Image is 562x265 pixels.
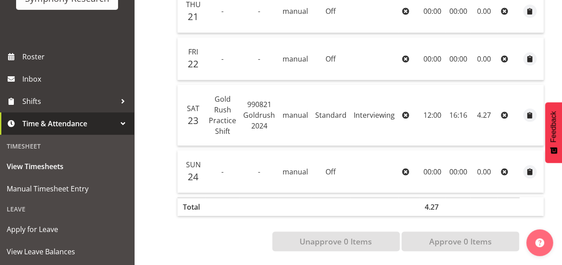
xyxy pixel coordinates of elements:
span: 22 [188,58,199,70]
span: manual [282,54,308,64]
td: 00:00 [445,150,470,193]
td: 00:00 [419,150,446,193]
span: Interviewing [354,110,395,120]
td: Standard [312,85,350,146]
th: Total [177,197,205,216]
span: Manual Timesheet Entry [7,182,127,195]
span: Time & Attendance [22,117,116,130]
span: Apply for Leave [7,223,127,236]
td: 0.00 [470,37,497,80]
td: 4.27 [470,85,497,146]
div: Timesheet [2,137,132,155]
td: Off [312,150,350,193]
img: help-xxl-2.png [535,238,544,247]
button: Approve 0 Items [401,232,519,251]
span: View Leave Balances [7,245,127,258]
span: manual [282,6,308,16]
a: Manual Timesheet Entry [2,178,132,200]
span: 21 [188,10,199,23]
td: 16:16 [445,85,470,146]
span: 24 [188,170,199,183]
span: 23 [188,114,199,127]
button: Unapprove 0 Items [272,232,400,251]
span: Shifts [22,95,116,108]
span: Approve 0 Items [429,236,491,247]
span: - [258,54,260,64]
th: 4.27 [419,197,446,216]
span: Inbox [22,72,130,86]
span: - [221,167,224,177]
span: - [258,167,260,177]
span: 990821 Goldrush 2024 [243,99,275,131]
span: - [221,6,224,16]
span: Sun [186,160,201,170]
span: manual [282,110,308,120]
td: 00:00 [445,37,470,80]
span: manual [282,167,308,177]
a: View Timesheets [2,155,132,178]
span: Sat [187,104,199,113]
td: Off [312,37,350,80]
button: Feedback - Show survey [545,102,562,163]
span: Roster [22,50,130,63]
td: 00:00 [419,37,446,80]
span: View Timesheets [7,160,127,173]
td: 12:00 [419,85,446,146]
a: View Leave Balances [2,240,132,263]
div: Leave [2,200,132,218]
span: - [258,6,260,16]
span: - [221,54,224,64]
td: 0.00 [470,150,497,193]
span: Fri [188,47,198,57]
span: Gold Rush Practice Shift [209,94,236,136]
a: Apply for Leave [2,218,132,240]
span: Feedback [549,111,558,142]
span: Unapprove 0 Items [300,236,372,247]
